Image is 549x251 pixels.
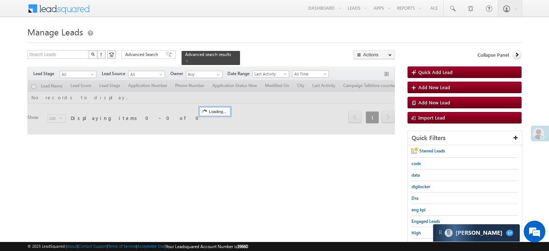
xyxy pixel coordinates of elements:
a: Terms of Service [108,244,136,248]
span: eng kpi [411,207,426,212]
div: Quick Filters [408,131,522,145]
span: Advanced search results [185,52,231,57]
span: Date Range [227,70,252,77]
a: About [67,244,77,248]
a: Acceptable Use [137,244,165,248]
span: Collapse Panel [478,52,509,58]
button: ? [97,50,106,59]
a: All Time [292,70,329,78]
span: High [411,230,421,235]
img: Search [91,52,95,56]
span: Advanced Search [125,51,160,58]
span: Manage Leads [27,26,83,38]
span: code [411,161,421,166]
span: data [411,172,420,178]
span: Quick Add Lead [418,69,453,75]
span: All Time [292,71,327,77]
a: Last Activity [252,70,289,78]
a: Show All Items [213,71,222,78]
span: All [128,71,163,78]
span: ? [100,51,103,57]
input: Type to Search [186,71,223,78]
span: © 2025 LeadSquared | | | | | [27,243,248,250]
a: All [60,71,96,78]
span: Lead Source [102,70,128,77]
span: Dra [411,195,418,201]
span: Engaged Leads [411,218,440,224]
div: carter-dragCarter[PERSON_NAME]37 [433,224,520,242]
span: digilocker [411,184,430,189]
span: Import Lead [418,114,445,121]
span: Owner [170,70,186,77]
span: 39660 [237,244,248,249]
span: Lead Stage [33,70,60,77]
span: Your Leadsquared Account Number is [166,244,248,249]
span: Add New Lead [418,99,450,105]
span: Starred Leads [419,148,445,153]
img: carter-drag [437,229,443,235]
span: All [60,71,94,78]
span: Last Activity [253,71,287,77]
div: Loading... [200,107,230,116]
button: Actions [353,50,395,59]
a: Contact Support [78,244,107,248]
span: Add New Lead [418,84,450,90]
a: All [128,71,165,78]
span: 37 [506,230,513,236]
